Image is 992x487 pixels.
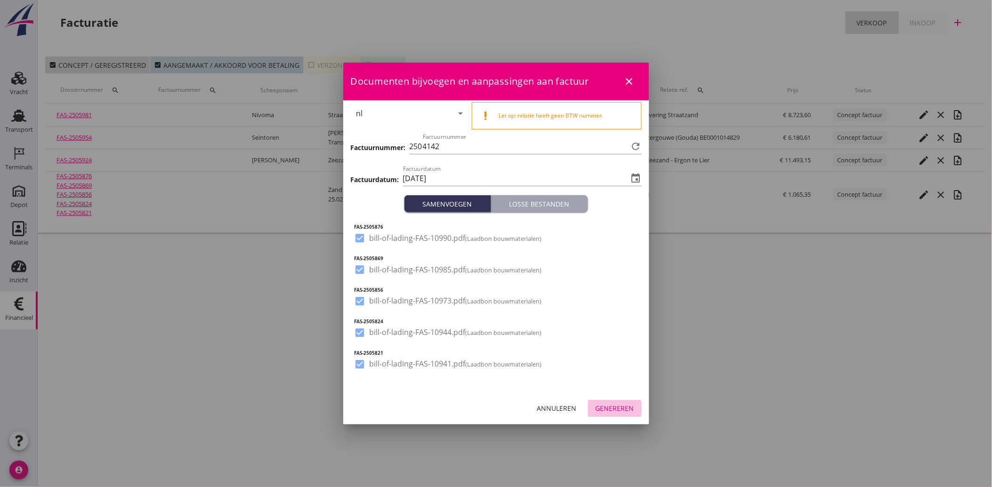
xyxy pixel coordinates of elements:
[624,76,635,87] i: close
[466,234,542,243] small: (Laadbon bouwmaterialen)
[408,199,487,209] div: Samenvoegen
[480,110,491,121] i: priority_high
[356,109,363,118] div: nl
[466,297,542,305] small: (Laadbon bouwmaterialen)
[495,199,584,209] div: Losse bestanden
[403,171,629,186] input: Factuurdatum
[466,360,542,368] small: (Laadbon bouwmaterialen)
[530,400,584,417] button: Annuleren
[491,195,588,212] button: Losse bestanden
[596,403,634,413] div: Genereren
[355,255,638,262] h5: FAS-2505869
[355,287,638,294] h5: FAS-2505856
[370,296,542,306] span: bill-of-lading-FAS-10973.pdf
[343,63,649,100] div: Documenten bijvoegen en aanpassingen aan factuur
[355,350,638,357] h5: FAS-2505821
[351,143,406,152] h3: Factuurnummer:
[588,400,642,417] button: Genereren
[423,139,629,154] input: Factuurnummer
[630,141,642,152] i: refresh
[355,224,638,231] h5: FAS-2505876
[370,233,542,243] span: bill-of-lading-FAS-10990.pdf
[466,266,542,274] small: (Laadbon bouwmaterialen)
[351,175,399,184] h3: Factuurdatum:
[370,359,542,369] span: bill-of-lading-FAS-10941.pdf
[355,318,638,325] h5: FAS-2505824
[404,195,491,212] button: Samenvoegen
[370,265,542,275] span: bill-of-lading-FAS-10985.pdf
[455,108,466,119] i: arrow_drop_down
[410,141,422,152] span: 250
[370,327,542,337] span: bill-of-lading-FAS-10944.pdf
[630,173,642,184] i: event
[537,403,577,413] div: Annuleren
[466,328,542,337] small: (Laadbon bouwmaterialen)
[499,112,634,120] div: Let op: relatie heeft geen BTW nummer.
